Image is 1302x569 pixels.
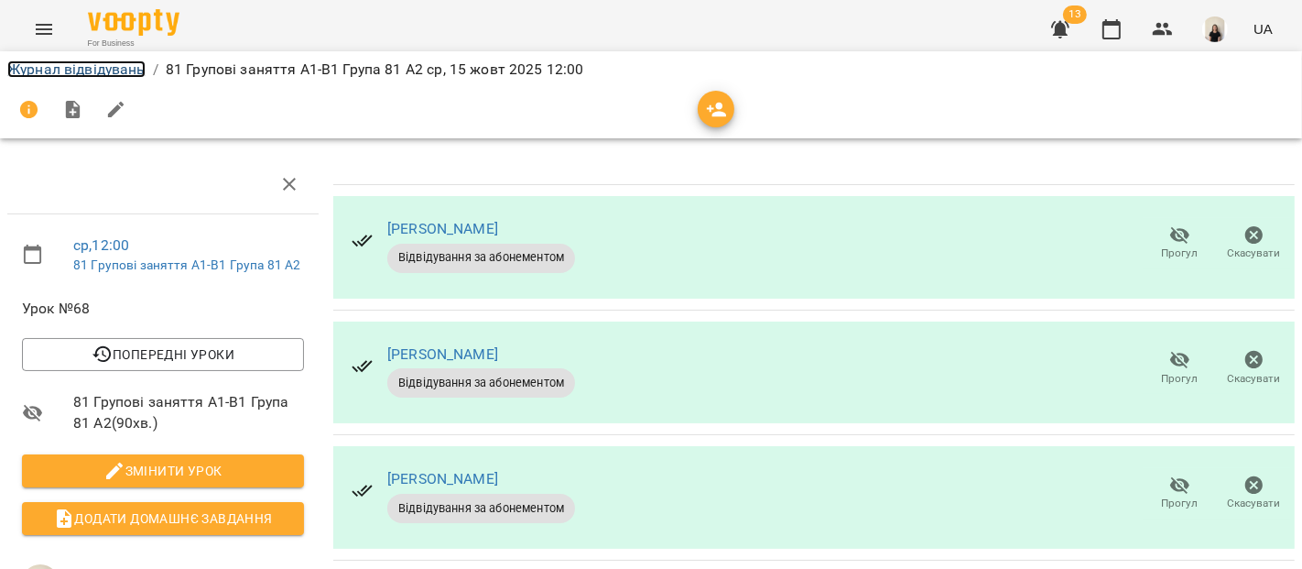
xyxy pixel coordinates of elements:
span: Скасувати [1228,371,1281,387]
a: [PERSON_NAME] [387,345,498,363]
span: Прогул [1162,246,1199,261]
a: 81 Групові заняття A1-B1 Група 81 A2 [73,257,300,272]
button: Попередні уроки [22,338,304,371]
img: Voopty Logo [88,9,179,36]
span: Скасувати [1228,496,1281,511]
span: Прогул [1162,496,1199,511]
button: Змінити урок [22,454,304,487]
button: Прогул [1143,218,1217,269]
a: Журнал відвідувань [7,60,146,78]
span: Відвідування за абонементом [387,249,575,266]
button: Прогул [1143,468,1217,520]
button: Скасувати [1217,218,1291,269]
a: [PERSON_NAME] [387,470,498,487]
img: a3bfcddf6556b8c8331b99a2d66cc7fb.png [1202,16,1228,42]
button: Скасувати [1217,343,1291,394]
span: Попередні уроки [37,344,289,366]
button: Скасувати [1217,468,1291,520]
button: Menu [22,7,66,51]
span: Відвідування за абонементом [387,500,575,517]
button: Додати домашнє завдання [22,502,304,535]
span: 81 Групові заняття A1-B1 Група 81 A2 ( 90 хв. ) [73,391,304,434]
span: Скасувати [1228,246,1281,261]
a: [PERSON_NAME] [387,220,498,237]
button: UA [1246,12,1280,46]
span: For Business [88,38,179,49]
span: Урок №68 [22,298,304,320]
span: UA [1253,19,1273,38]
span: Прогул [1162,371,1199,387]
span: Додати домашнє завдання [37,508,289,530]
span: 13 [1063,5,1087,24]
nav: breadcrumb [7,59,1295,81]
a: ср , 12:00 [73,236,129,254]
span: Відвідування за абонементом [387,375,575,391]
li: / [153,59,158,81]
p: 81 Групові заняття A1-B1 Група 81 A2 ср, 15 жовт 2025 12:00 [166,59,584,81]
button: Прогул [1143,343,1217,394]
span: Змінити урок [37,460,289,482]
